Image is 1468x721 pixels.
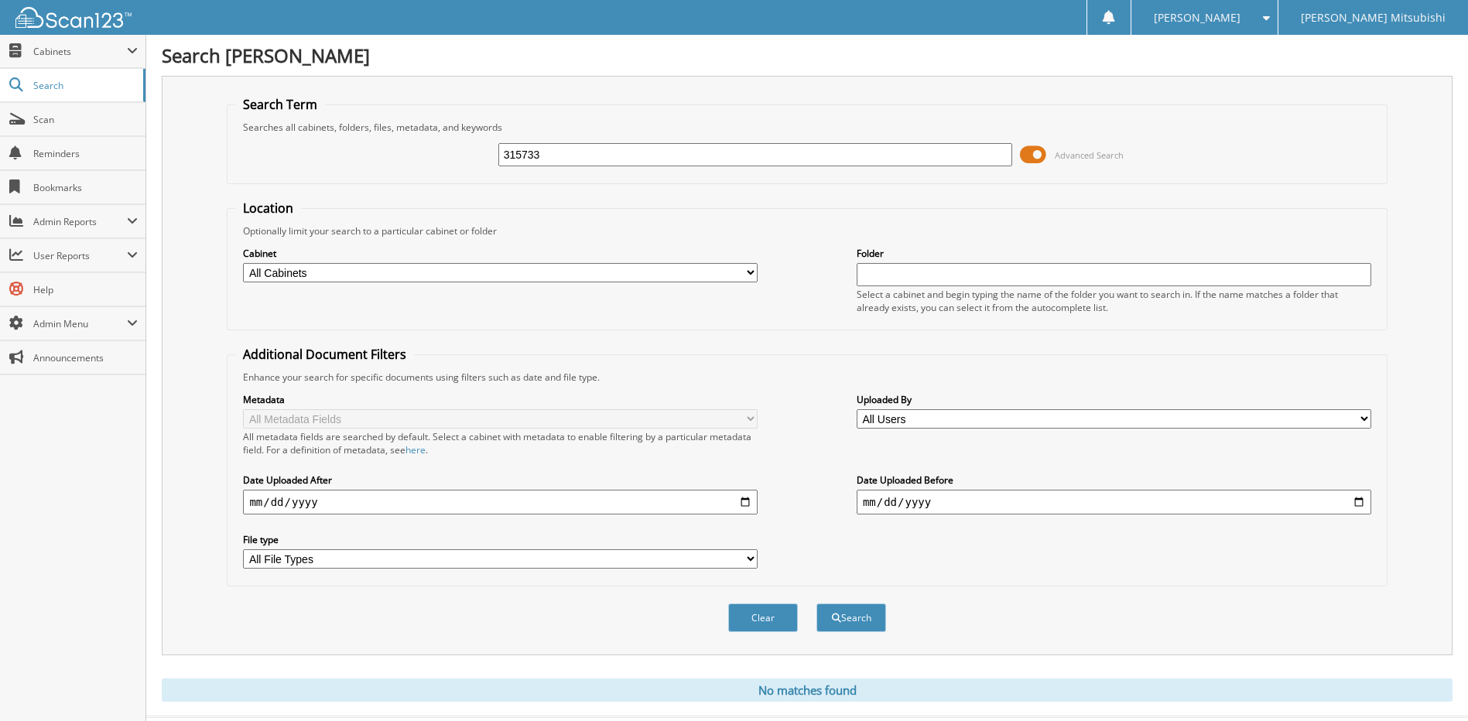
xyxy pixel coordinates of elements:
[33,45,127,58] span: Cabinets
[1055,149,1124,161] span: Advanced Search
[857,473,1371,487] label: Date Uploaded Before
[243,393,758,406] label: Metadata
[243,430,758,456] div: All metadata fields are searched by default. Select a cabinet with metadata to enable filtering b...
[857,288,1371,314] div: Select a cabinet and begin typing the name of the folder you want to search in. If the name match...
[816,603,886,632] button: Search
[235,346,414,363] legend: Additional Document Filters
[243,473,758,487] label: Date Uploaded After
[1301,13,1446,22] span: [PERSON_NAME] Mitsubishi
[728,603,798,632] button: Clear
[162,678,1453,702] div: No matches found
[857,247,1371,260] label: Folder
[33,215,127,228] span: Admin Reports
[33,249,127,262] span: User Reports
[15,7,132,28] img: scan123-logo-white.svg
[235,200,301,217] legend: Location
[33,181,138,194] span: Bookmarks
[33,113,138,126] span: Scan
[33,317,127,330] span: Admin Menu
[235,371,1378,384] div: Enhance your search for specific documents using filters such as date and file type.
[857,393,1371,406] label: Uploaded By
[33,283,138,296] span: Help
[235,224,1378,237] div: Optionally limit your search to a particular cabinet or folder
[235,121,1378,134] div: Searches all cabinets, folders, files, metadata, and keywords
[1154,13,1240,22] span: [PERSON_NAME]
[243,490,758,514] input: start
[235,96,325,113] legend: Search Term
[162,43,1453,68] h1: Search [PERSON_NAME]
[243,533,758,546] label: File type
[857,490,1371,514] input: end
[243,247,758,260] label: Cabinet
[33,79,135,92] span: Search
[33,351,138,364] span: Announcements
[33,147,138,160] span: Reminders
[405,443,426,456] a: here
